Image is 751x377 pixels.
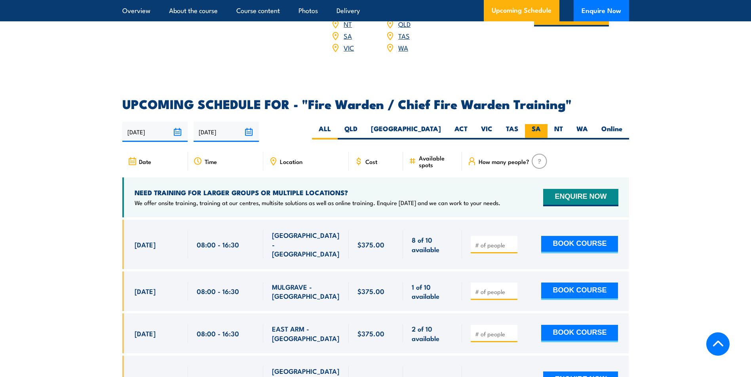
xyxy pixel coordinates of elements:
span: $375.00 [357,287,384,296]
button: ENQUIRE NOW [543,189,618,206]
span: Date [139,158,151,165]
input: # of people [475,241,515,249]
span: [DATE] [135,329,156,338]
span: [GEOGRAPHIC_DATA] - [GEOGRAPHIC_DATA] [272,230,340,258]
a: VIC [344,43,354,52]
button: BOOK COURSE [541,236,618,253]
label: SA [525,124,548,139]
span: 2 of 10 available [412,324,453,343]
input: From date [122,122,188,142]
span: Time [205,158,217,165]
span: MULGRAVE - [GEOGRAPHIC_DATA] [272,282,340,301]
span: Cost [365,158,377,165]
span: 1 of 10 available [412,282,453,301]
span: 8 of 10 available [412,235,453,254]
label: ALL [312,124,338,139]
span: 08:00 - 16:30 [197,240,239,249]
span: $375.00 [357,329,384,338]
span: EAST ARM - [GEOGRAPHIC_DATA] [272,324,340,343]
span: $375.00 [357,240,384,249]
p: We offer onsite training, training at our centres, multisite solutions as well as online training... [135,199,500,207]
a: SA [344,31,352,40]
a: TAS [398,31,410,40]
label: TAS [499,124,525,139]
a: WA [398,43,408,52]
span: 08:00 - 16:30 [197,287,239,296]
a: NT [344,19,352,28]
span: [DATE] [135,287,156,296]
label: [GEOGRAPHIC_DATA] [364,124,448,139]
span: How many people? [479,158,529,165]
button: BOOK COURSE [541,283,618,300]
span: [DATE] [135,240,156,249]
a: QLD [398,19,411,28]
input: # of people [475,330,515,338]
span: Location [280,158,302,165]
label: VIC [474,124,499,139]
h4: NEED TRAINING FOR LARGER GROUPS OR MULTIPLE LOCATIONS? [135,188,500,197]
input: To date [194,122,259,142]
label: WA [570,124,595,139]
input: # of people [475,288,515,296]
span: Available spots [419,155,456,168]
label: NT [548,124,570,139]
span: 08:00 - 16:30 [197,329,239,338]
h2: UPCOMING SCHEDULE FOR - "Fire Warden / Chief Fire Warden Training" [122,98,629,109]
button: BOOK COURSE [541,325,618,342]
label: ACT [448,124,474,139]
label: QLD [338,124,364,139]
label: Online [595,124,629,139]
